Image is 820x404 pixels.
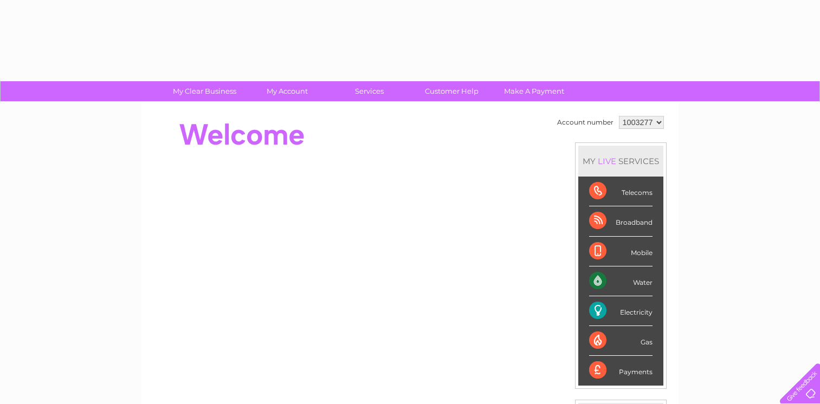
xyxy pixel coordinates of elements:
div: Payments [589,356,653,385]
a: Make A Payment [489,81,579,101]
div: Water [589,266,653,296]
a: Services [325,81,414,101]
div: LIVE [596,156,618,166]
div: Mobile [589,237,653,266]
td: Account number [554,113,616,132]
a: Customer Help [407,81,496,101]
a: My Account [242,81,332,101]
div: Broadband [589,206,653,236]
div: Telecoms [589,177,653,206]
div: MY SERVICES [578,146,663,177]
div: Gas [589,326,653,356]
div: Electricity [589,296,653,326]
a: My Clear Business [160,81,249,101]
